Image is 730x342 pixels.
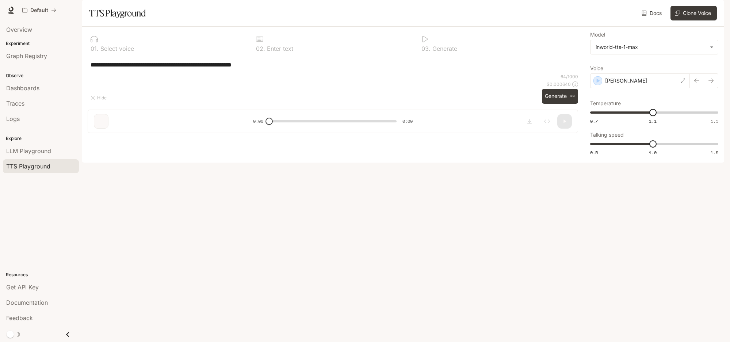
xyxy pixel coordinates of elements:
[649,149,657,156] span: 1.0
[91,46,99,52] p: 0 1 .
[590,101,621,106] p: Temperature
[88,92,111,104] button: Hide
[421,46,431,52] p: 0 3 .
[605,77,647,84] p: [PERSON_NAME]
[265,46,293,52] p: Enter text
[431,46,457,52] p: Generate
[590,132,624,137] p: Talking speed
[89,6,146,20] h1: TTS Playground
[590,118,598,124] span: 0.7
[591,40,718,54] div: inworld-tts-1-max
[99,46,134,52] p: Select voice
[561,73,578,80] p: 64 / 1000
[596,43,706,51] div: inworld-tts-1-max
[590,32,605,37] p: Model
[30,7,48,14] p: Default
[19,3,60,18] button: All workspaces
[256,46,265,52] p: 0 2 .
[542,89,578,104] button: Generate⌘⏎
[570,94,575,99] p: ⌘⏎
[711,118,718,124] span: 1.5
[711,149,718,156] span: 1.5
[670,6,717,20] button: Clone Voice
[640,6,665,20] a: Docs
[590,149,598,156] span: 0.5
[649,118,657,124] span: 1.1
[590,66,603,71] p: Voice
[547,81,571,87] p: $ 0.000640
